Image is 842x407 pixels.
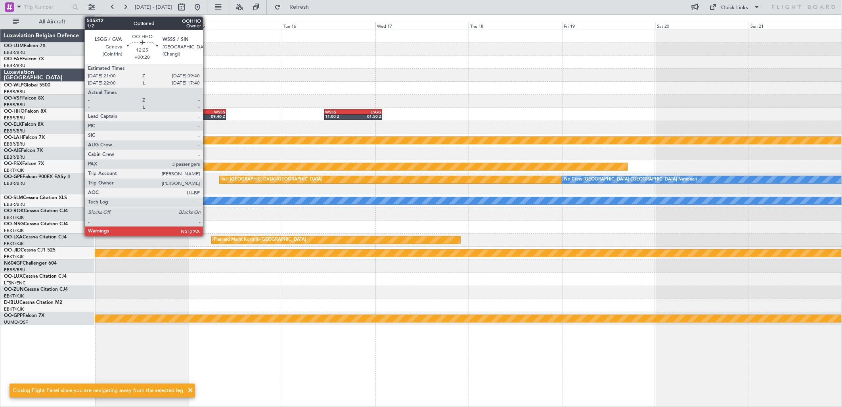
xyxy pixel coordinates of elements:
[4,175,70,179] a: OO-GPEFalcon 900EX EASy II
[9,15,86,28] button: All Aircraft
[4,261,57,266] a: N604GFChallenger 604
[4,313,23,318] span: OO-GPP
[353,114,381,119] div: 01:50 Z
[4,109,25,114] span: OO-HHO
[4,57,22,61] span: OO-FAE
[562,22,656,29] div: Fri 19
[4,89,25,95] a: EBBR/BRU
[4,202,25,207] a: EBBR/BRU
[4,50,25,56] a: EBBR/BRU
[282,22,375,29] div: Tue 16
[4,57,44,61] a: OO-FAEFalcon 7X
[4,122,22,127] span: OO-ELK
[4,209,24,213] span: OO-ROK
[4,215,24,221] a: EBKT/KJK
[177,114,201,119] div: 21:00 Z
[214,234,306,246] div: Planned Maint Kortrijk-[GEOGRAPHIC_DATA]
[4,167,24,173] a: EBKT/KJK
[4,228,24,234] a: EBKT/KJK
[706,1,764,13] button: Quick Links
[4,175,23,179] span: OO-GPE
[4,44,46,48] a: OO-LUMFalcon 7X
[4,135,23,140] span: OO-LAH
[4,63,25,69] a: EBBR/BRU
[222,174,322,186] div: null [GEOGRAPHIC_DATA]-[GEOGRAPHIC_DATA]
[4,293,24,299] a: EBKT/KJK
[4,235,23,240] span: OO-LXA
[13,387,183,395] div: Closing Flight Panel since you are navigating away from the selected leg
[271,1,318,13] button: Refresh
[375,22,469,29] div: Wed 17
[4,254,24,260] a: EBKT/KJK
[4,102,25,108] a: EBBR/BRU
[4,161,44,166] a: OO-FSXFalcon 7X
[4,209,68,213] a: OO-ROKCessna Citation CJ4
[4,109,46,114] a: OO-HHOFalcon 8X
[564,174,697,186] div: No Crew [GEOGRAPHIC_DATA] ([GEOGRAPHIC_DATA] National)
[4,274,67,279] a: OO-LUXCessna Citation CJ4
[469,22,562,29] div: Thu 18
[4,154,25,160] a: EBBR/BRU
[4,96,22,101] span: OO-VSF
[4,96,44,101] a: OO-VSFFalcon 8X
[325,109,353,114] div: WSSS
[4,148,43,153] a: OO-AIEFalcon 7X
[4,141,25,147] a: EBBR/BRU
[189,22,282,29] div: Mon 15
[4,267,25,273] a: EBBR/BRU
[4,135,45,140] a: OO-LAHFalcon 7X
[4,235,67,240] a: OO-LXACessna Citation CJ4
[177,109,201,114] div: LSGG
[4,196,67,200] a: OO-SLMCessna Citation XLS
[4,300,19,305] span: D-IBLU
[4,241,24,247] a: EBKT/KJK
[4,83,50,88] a: OO-WLPGlobal 5500
[201,109,225,114] div: WSSS
[4,122,44,127] a: OO-ELKFalcon 8X
[4,306,24,312] a: EBKT/KJK
[4,274,23,279] span: OO-LUX
[201,114,225,119] div: 09:40 Z
[4,222,68,227] a: OO-NSGCessna Citation CJ4
[95,22,189,29] div: Sun 14
[4,287,68,292] a: OO-ZUNCessna Citation CJ4
[4,196,23,200] span: OO-SLM
[21,19,84,25] span: All Aircraft
[4,115,25,121] a: EBBR/BRU
[4,128,25,134] a: EBBR/BRU
[4,180,25,186] a: EBBR/BRU
[24,1,70,13] input: Trip Number
[4,248,21,253] span: OO-JID
[135,4,172,11] span: [DATE] - [DATE]
[4,161,22,166] span: OO-FSX
[96,16,110,23] div: [DATE]
[4,280,26,286] a: LFSN/ENC
[4,300,62,305] a: D-IBLUCessna Citation M2
[4,287,24,292] span: OO-ZUN
[4,222,24,227] span: OO-NSG
[656,22,749,29] div: Sat 20
[325,114,353,119] div: 11:00 Z
[353,109,381,114] div: LSGG
[4,44,24,48] span: OO-LUM
[4,148,21,153] span: OO-AIE
[283,4,316,10] span: Refresh
[4,319,28,325] a: UUMO/OSF
[4,261,23,266] span: N604GF
[721,4,748,12] div: Quick Links
[4,248,55,253] a: OO-JIDCessna CJ1 525
[4,313,44,318] a: OO-GPPFalcon 7X
[4,83,23,88] span: OO-WLP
